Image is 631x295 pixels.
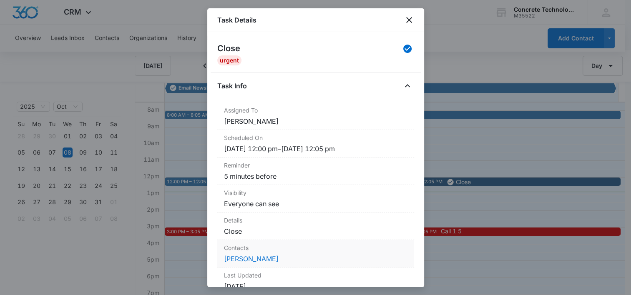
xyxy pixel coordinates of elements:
[217,15,256,25] h1: Task Details
[224,144,407,154] dd: [DATE] 12:00 pm – [DATE] 12:05 pm
[217,42,240,55] h2: Close
[217,102,414,130] div: Assigned To[PERSON_NAME]
[224,188,407,197] dt: Visibility
[217,240,414,267] div: Contacts[PERSON_NAME]
[224,171,407,181] dd: 5 minutes before
[217,55,241,65] div: Urgent
[217,267,414,295] div: Last Updated[DATE]
[217,212,414,240] div: DetailsClose
[404,15,414,25] button: close
[224,271,407,280] dt: Last Updated
[224,106,407,115] dt: Assigned To
[224,255,279,263] a: [PERSON_NAME]
[224,226,407,236] dd: Close
[224,281,407,291] dd: [DATE]
[217,81,247,91] h4: Task Info
[224,216,407,225] dt: Details
[224,243,407,252] dt: Contacts
[217,130,414,157] div: Scheduled On[DATE] 12:00 pm–[DATE] 12:05 pm
[217,185,414,212] div: VisibilityEveryone can see
[224,133,407,142] dt: Scheduled On
[401,79,414,92] button: Close
[224,161,407,170] dt: Reminder
[224,199,407,209] dd: Everyone can see
[224,116,407,126] dd: [PERSON_NAME]
[217,157,414,185] div: Reminder5 minutes before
